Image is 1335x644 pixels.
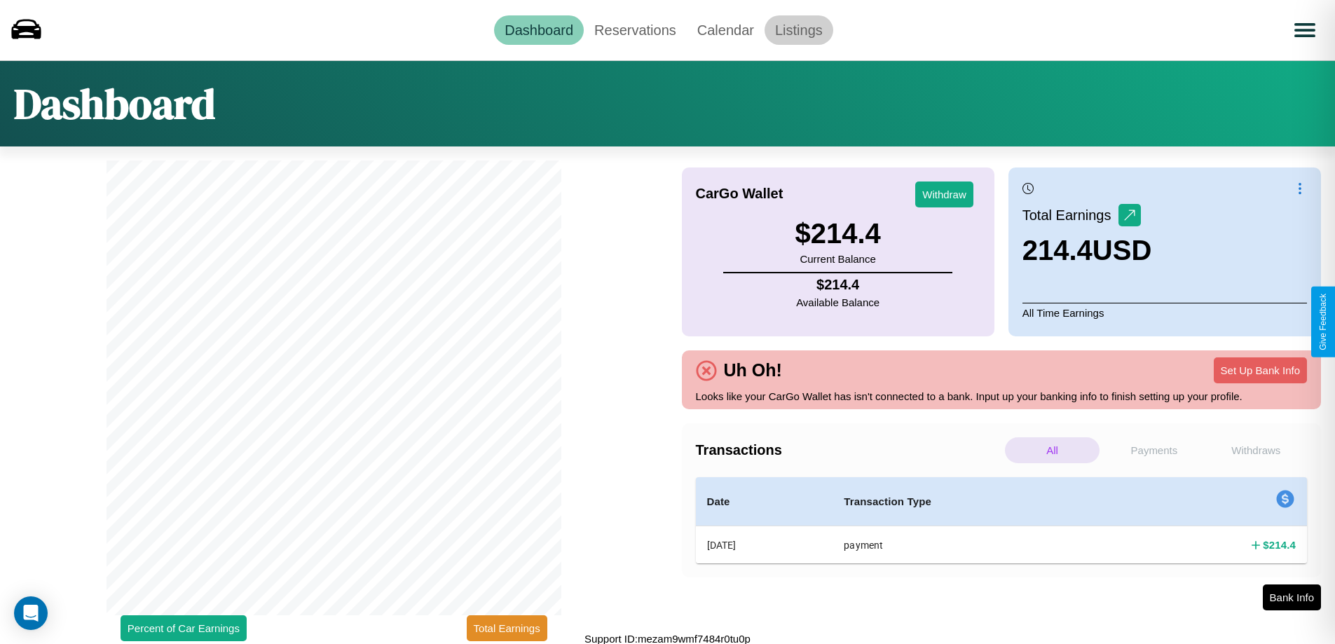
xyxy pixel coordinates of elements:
[467,615,547,641] button: Total Earnings
[1214,357,1307,383] button: Set Up Bank Info
[795,249,880,268] p: Current Balance
[833,526,1123,564] th: payment
[696,477,1308,563] table: simple table
[796,293,879,312] p: Available Balance
[14,596,48,630] div: Open Intercom Messenger
[1263,537,1296,552] h4: $ 214.4
[696,387,1308,406] p: Looks like your CarGo Wallet has isn't connected to a bank. Input up your banking info to finish ...
[696,526,833,564] th: [DATE]
[1022,303,1307,322] p: All Time Earnings
[717,360,789,381] h4: Uh Oh!
[795,218,880,249] h3: $ 214.4
[494,15,584,45] a: Dashboard
[121,615,247,641] button: Percent of Car Earnings
[1022,235,1152,266] h3: 214.4 USD
[696,186,783,202] h4: CarGo Wallet
[1107,437,1201,463] p: Payments
[584,15,687,45] a: Reservations
[1285,11,1324,50] button: Open menu
[14,75,215,132] h1: Dashboard
[1022,203,1118,228] p: Total Earnings
[765,15,833,45] a: Listings
[796,277,879,293] h4: $ 214.4
[696,442,1001,458] h4: Transactions
[687,15,765,45] a: Calendar
[1209,437,1303,463] p: Withdraws
[915,181,973,207] button: Withdraw
[1318,294,1328,350] div: Give Feedback
[707,493,822,510] h4: Date
[1263,584,1321,610] button: Bank Info
[844,493,1112,510] h4: Transaction Type
[1005,437,1100,463] p: All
